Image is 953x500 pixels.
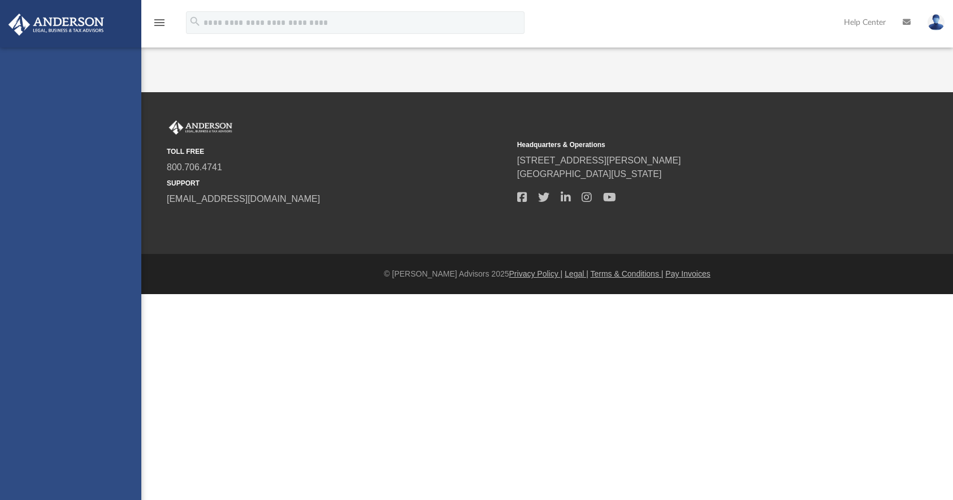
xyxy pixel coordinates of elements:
[591,269,664,278] a: Terms & Conditions |
[167,194,320,204] a: [EMAIL_ADDRESS][DOMAIN_NAME]
[153,21,166,29] a: menu
[167,146,509,157] small: TOLL FREE
[189,15,201,28] i: search
[167,178,509,188] small: SUPPORT
[565,269,588,278] a: Legal |
[517,169,662,179] a: [GEOGRAPHIC_DATA][US_STATE]
[167,120,235,135] img: Anderson Advisors Platinum Portal
[517,140,860,150] small: Headquarters & Operations
[509,269,563,278] a: Privacy Policy |
[665,269,710,278] a: Pay Invoices
[928,14,945,31] img: User Pic
[5,14,107,36] img: Anderson Advisors Platinum Portal
[167,162,222,172] a: 800.706.4741
[153,16,166,29] i: menu
[517,156,681,165] a: [STREET_ADDRESS][PERSON_NAME]
[141,268,953,280] div: © [PERSON_NAME] Advisors 2025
